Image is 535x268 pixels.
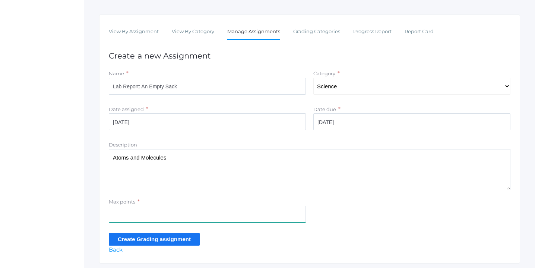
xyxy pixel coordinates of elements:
[293,24,340,39] a: Grading Categories
[109,199,135,205] label: Max points
[353,24,392,39] a: Progress Report
[109,51,510,60] h1: Create a new Assignment
[109,246,123,253] a: Back
[109,233,200,245] input: Create Grading assignment
[405,24,434,39] a: Report Card
[109,142,137,148] label: Description
[172,24,214,39] a: View By Category
[109,70,124,76] label: Name
[109,106,144,112] label: Date assigned
[313,106,336,112] label: Date due
[313,70,335,76] label: Category
[109,24,159,39] a: View By Assignment
[227,24,280,40] a: Manage Assignments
